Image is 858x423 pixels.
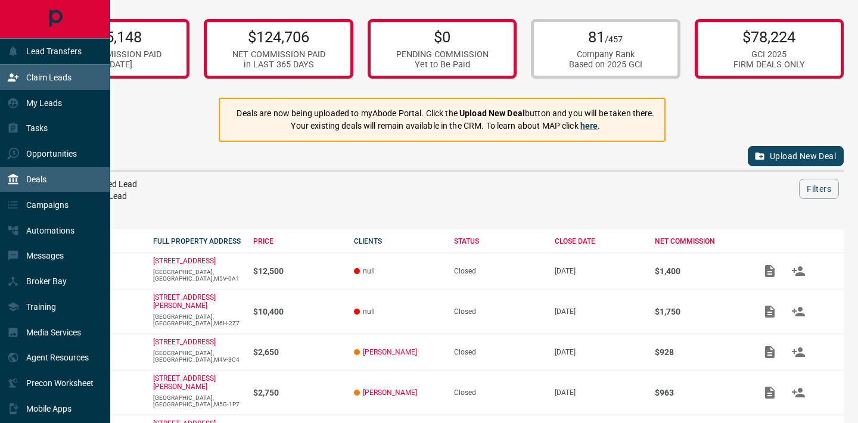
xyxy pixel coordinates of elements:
[232,28,325,46] p: $124,706
[756,388,784,396] span: Add / View Documents
[655,347,744,357] p: $928
[655,307,744,316] p: $1,750
[232,49,325,60] div: NET COMMISSION PAID
[153,269,242,282] p: [GEOGRAPHIC_DATA],[GEOGRAPHIC_DATA],M5V-0A1
[733,49,805,60] div: GCI 2025
[756,347,784,356] span: Add / View Documents
[569,28,642,46] p: 81
[655,237,744,245] div: NET COMMISSION
[253,307,342,316] p: $10,400
[232,60,325,70] div: in LAST 365 DAYS
[396,49,489,60] div: PENDING COMMISSION
[756,266,784,275] span: Add / View Documents
[454,237,543,245] div: STATUS
[354,307,443,316] p: null
[454,267,543,275] div: Closed
[733,60,805,70] div: FIRM DEALS ONLY
[459,108,525,118] strong: Upload New Deal
[153,350,242,363] p: [GEOGRAPHIC_DATA],[GEOGRAPHIC_DATA],M4V-3C4
[153,313,242,326] p: [GEOGRAPHIC_DATA],[GEOGRAPHIC_DATA],M6H-2Z7
[784,347,813,356] span: Match Clients
[354,237,443,245] div: CLIENTS
[784,266,813,275] span: Match Clients
[153,374,216,391] a: [STREET_ADDRESS][PERSON_NAME]
[363,348,417,356] a: [PERSON_NAME]
[153,338,216,346] a: [STREET_ADDRESS]
[396,60,489,70] div: Yet to Be Paid
[237,107,654,120] p: Deals are now being uploaded to myAbode Portal. Click the button and you will be taken there.
[555,267,643,275] p: [DATE]
[153,394,242,408] p: [GEOGRAPHIC_DATA],[GEOGRAPHIC_DATA],M5G-1P7
[253,347,342,357] p: $2,650
[655,388,744,397] p: $963
[253,266,342,276] p: $12,500
[555,307,643,316] p: [DATE]
[396,28,489,46] p: $0
[756,307,784,315] span: Add / View Documents
[454,388,543,397] div: Closed
[237,120,654,132] p: Your existing deals will remain available in the CRM. To learn about MAP click .
[555,348,643,356] p: [DATE]
[555,388,643,397] p: [DATE]
[454,307,543,316] div: Closed
[799,179,839,199] button: Filters
[733,28,805,46] p: $78,224
[153,237,242,245] div: FULL PROPERTY ADDRESS
[363,388,417,397] a: [PERSON_NAME]
[569,49,642,60] div: Company Rank
[655,266,744,276] p: $1,400
[69,60,161,70] div: in [DATE]
[605,35,623,45] span: /457
[354,267,443,275] p: null
[748,146,844,166] button: Upload New Deal
[784,307,813,315] span: Match Clients
[253,388,342,397] p: $2,750
[569,60,642,70] div: Based on 2025 GCI
[153,257,216,265] a: [STREET_ADDRESS]
[580,121,598,130] a: here
[253,237,342,245] div: PRICE
[69,28,161,46] p: $55,148
[784,388,813,396] span: Match Clients
[153,293,216,310] a: [STREET_ADDRESS][PERSON_NAME]
[69,49,161,60] div: NET COMMISSION PAID
[454,348,543,356] div: Closed
[555,237,643,245] div: CLOSE DATE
